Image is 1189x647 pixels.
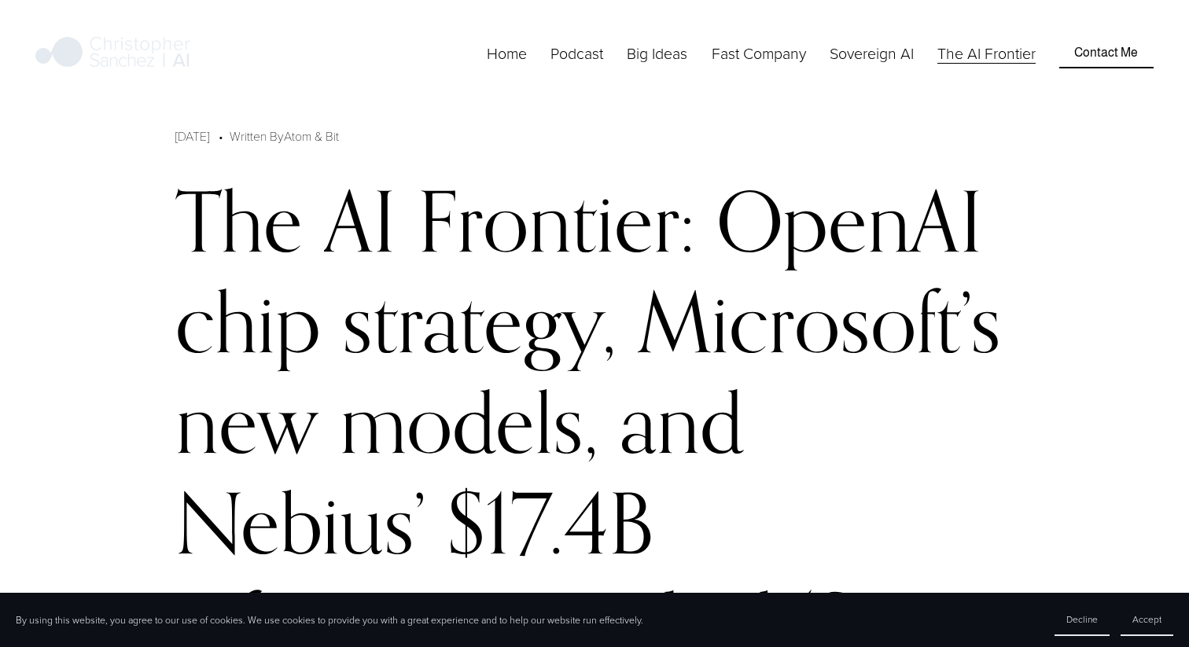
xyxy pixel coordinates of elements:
[418,171,695,271] div: Frontier:
[324,171,396,271] div: AI
[1066,612,1098,626] span: Decline
[175,271,321,372] div: chip
[1059,39,1153,68] a: Contact Me
[1132,612,1161,626] span: Accept
[937,41,1036,65] a: The AI Frontier
[620,372,744,472] div: and
[175,171,303,271] div: The
[712,42,806,64] span: Fast Company
[550,41,603,65] a: Podcast
[447,472,653,573] div: $17.4B
[716,171,983,271] div: OpenAI
[830,41,914,65] a: Sovereign AI
[16,613,643,627] p: By using this website, you agree to our use of cookies. We use cookies to provide you with a grea...
[230,127,339,145] div: Written By
[175,472,425,573] div: Nebius’
[627,41,687,65] a: folder dropdown
[712,41,806,65] a: folder dropdown
[1121,604,1173,636] button: Accept
[638,271,1001,372] div: Microsoft’s
[627,42,687,64] span: Big Ideas
[1055,604,1110,636] button: Decline
[342,271,617,372] div: strategy,
[487,41,527,65] a: Home
[340,372,598,472] div: models,
[175,127,209,144] span: [DATE]
[175,372,318,472] div: new
[35,34,190,73] img: Christopher Sanchez | AI
[284,127,339,144] a: Atom & Bit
